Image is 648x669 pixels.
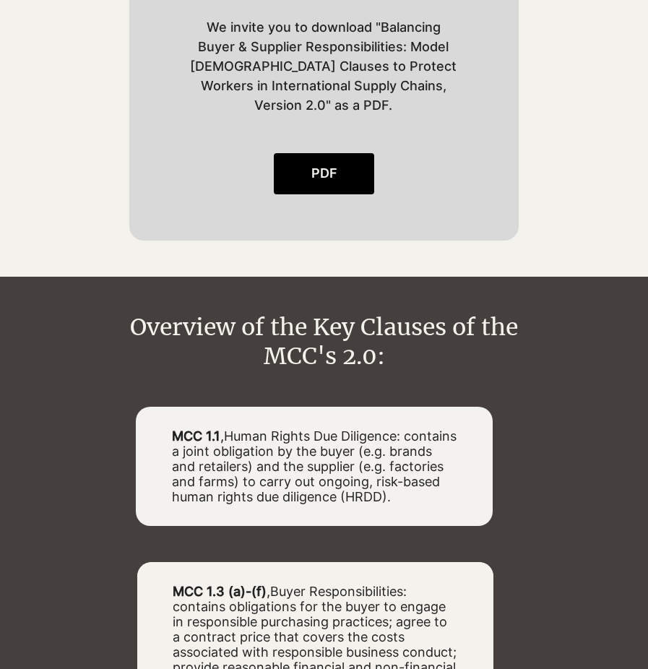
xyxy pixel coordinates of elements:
span: PDF [311,164,337,182]
span: MCC 1.3 (a)-(f) [173,584,267,599]
span: MCC 1.1 [172,428,220,444]
h4: Overview of the Key Clauses of the MCC's 2.0: [129,313,518,371]
a: PDF [274,153,374,194]
span: We invite you to download "Balancing Buyer & Supplier Responsibilities: Model [DEMOGRAPHIC_DATA] ... [190,20,457,113]
span: , [172,428,457,504]
span: Human Rights Due Diligence: contains a joint obligation by the buyer (e.g. brands and retailers) ... [172,428,457,504]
